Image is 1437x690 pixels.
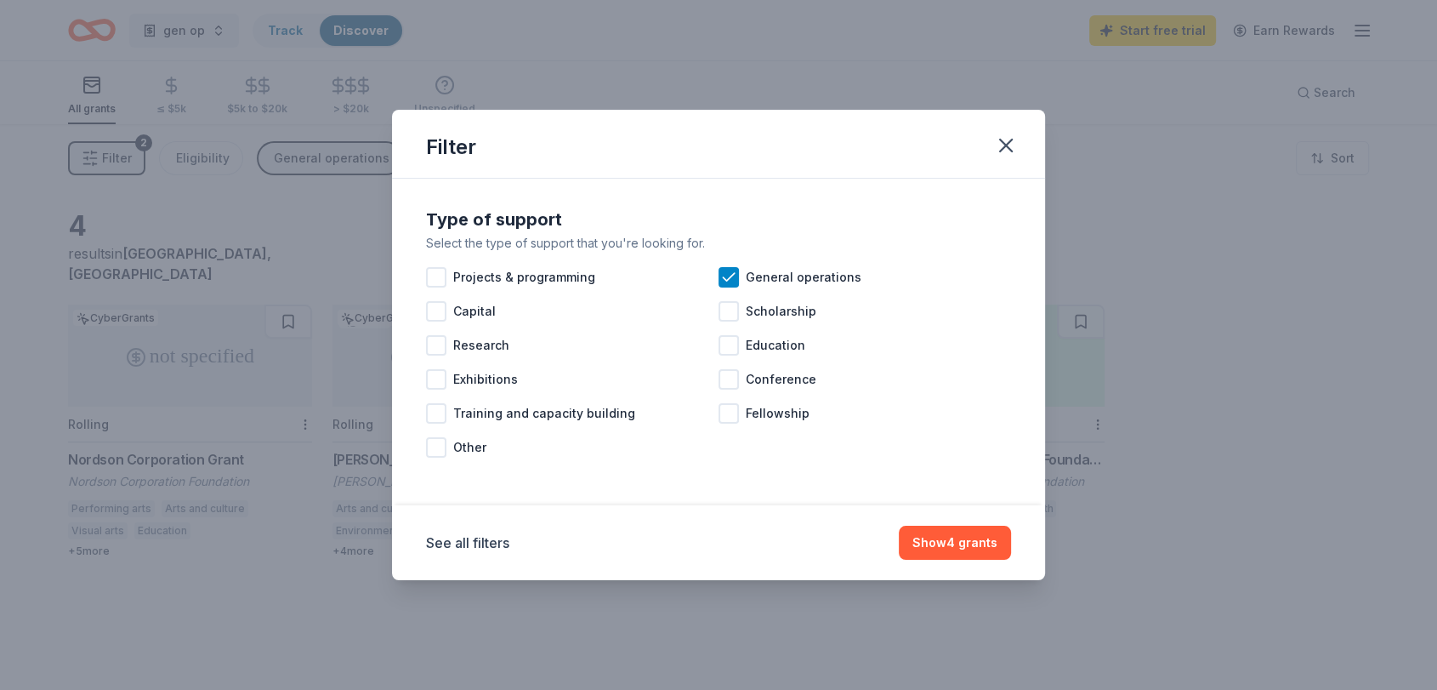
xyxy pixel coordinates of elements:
[453,301,496,322] span: Capital
[453,369,518,390] span: Exhibitions
[426,233,1011,254] div: Select the type of support that you're looking for.
[426,206,1011,233] div: Type of support
[746,335,805,356] span: Education
[453,437,486,458] span: Other
[453,335,509,356] span: Research
[746,403,809,424] span: Fellowship
[426,533,509,553] button: See all filters
[746,267,861,288] span: General operations
[453,403,635,424] span: Training and capacity building
[899,526,1011,560] button: Show4 grants
[426,134,476,161] div: Filter
[746,369,816,390] span: Conference
[746,301,816,322] span: Scholarship
[453,267,595,288] span: Projects & programming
